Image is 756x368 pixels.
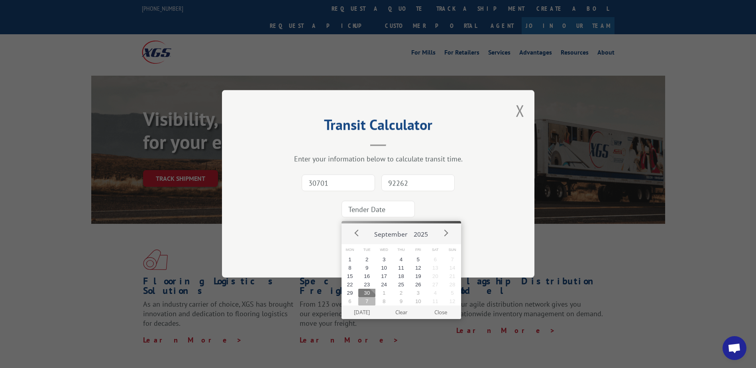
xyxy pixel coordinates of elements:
input: Origin Zip [302,175,375,192]
button: 2 [358,255,375,264]
span: Thu [393,244,410,256]
button: 4 [393,255,410,264]
button: 16 [358,272,375,280]
button: 13 [427,264,444,272]
button: [DATE] [342,305,381,319]
span: Fri [410,244,427,256]
button: 18 [393,272,410,280]
button: 29 [342,289,359,297]
button: 11 [427,297,444,305]
span: Sun [444,244,461,256]
button: 21 [444,272,461,280]
button: 20 [427,272,444,280]
button: Prev [351,227,363,239]
button: 23 [358,280,375,289]
button: 1 [375,289,393,297]
button: 5 [410,255,427,264]
button: 25 [393,280,410,289]
button: 19 [410,272,427,280]
button: Close [421,305,460,319]
button: 26 [410,280,427,289]
span: Wed [375,244,393,256]
button: 3 [375,255,393,264]
button: 6 [342,297,359,305]
input: Dest. Zip [381,175,455,192]
button: 24 [375,280,393,289]
button: 15 [342,272,359,280]
button: 2 [393,289,410,297]
button: 9 [358,264,375,272]
button: 1 [342,255,359,264]
button: 14 [444,264,461,272]
button: Next [440,227,452,239]
button: 6 [427,255,444,264]
button: 28 [444,280,461,289]
button: 8 [375,297,393,305]
div: Open chat [723,336,746,360]
button: Close modal [516,100,524,121]
button: 7 [444,255,461,264]
button: 10 [375,264,393,272]
button: 2025 [410,223,431,242]
button: 27 [427,280,444,289]
button: Clear [381,305,421,319]
button: 10 [410,297,427,305]
button: September [371,223,410,242]
button: 4 [427,289,444,297]
button: 22 [342,280,359,289]
span: Mon [342,244,359,256]
button: 11 [393,264,410,272]
h2: Transit Calculator [262,119,495,134]
button: 30 [358,289,375,297]
div: Enter your information below to calculate transit time. [262,155,495,164]
button: 5 [444,289,461,297]
button: 9 [393,297,410,305]
input: Tender Date [342,201,415,218]
button: 17 [375,272,393,280]
span: Sat [427,244,444,256]
button: 7 [358,297,375,305]
button: 8 [342,264,359,272]
button: 12 [444,297,461,305]
button: 3 [410,289,427,297]
button: 12 [410,264,427,272]
span: Tue [358,244,375,256]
